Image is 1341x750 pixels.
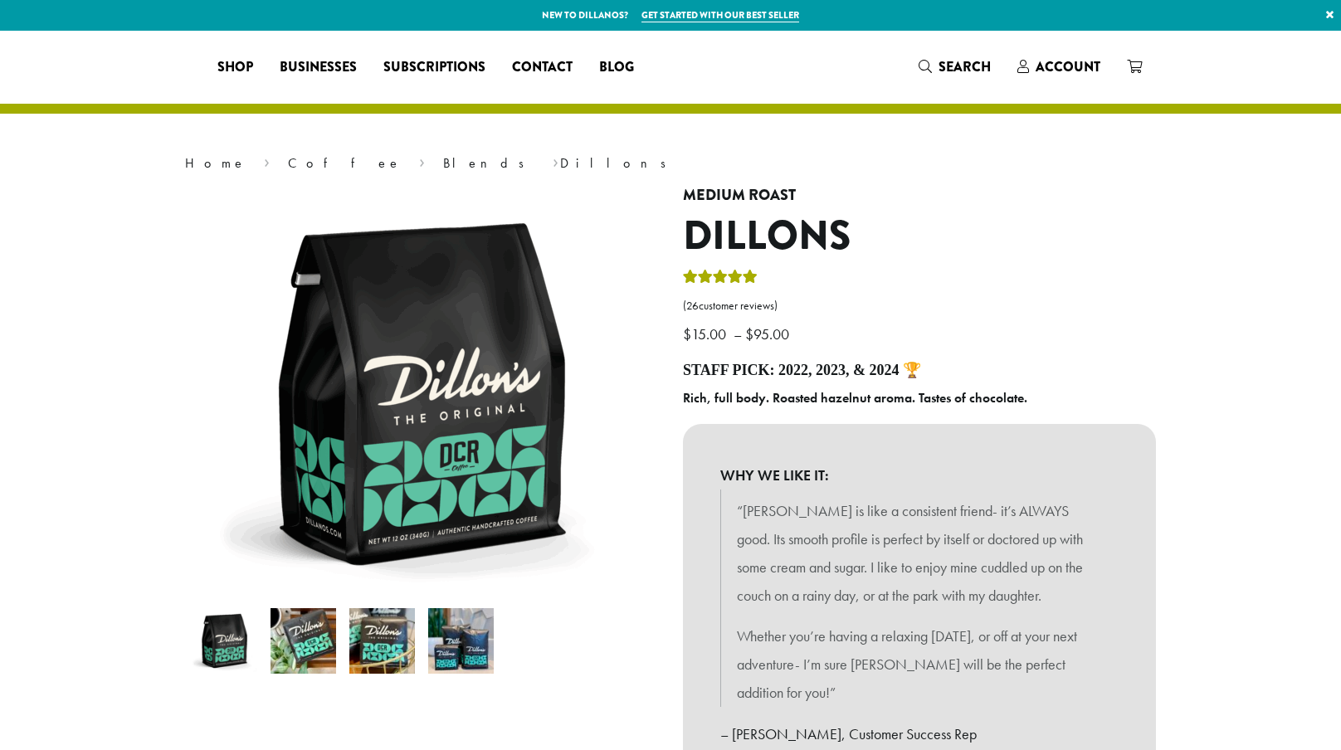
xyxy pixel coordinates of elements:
img: Dillons - Image 2 [271,608,336,674]
b: WHY WE LIKE IT: [720,461,1119,489]
h1: Dillons [683,212,1156,261]
h4: Medium Roast [683,187,1156,205]
span: $ [745,324,753,343]
span: › [419,148,425,173]
p: – [PERSON_NAME], Customer Success Rep [720,720,1119,748]
img: Dillons - Image 3 [349,608,415,674]
img: Dillons - Image 4 [428,608,494,674]
h4: Staff Pick: 2022, 2023, & 2024 🏆 [683,362,1156,380]
a: Get started with our best seller [641,8,799,22]
span: Subscriptions [383,57,485,78]
div: Rated 5.00 out of 5 [683,267,758,292]
img: Dillons [214,187,629,601]
span: Search [939,57,991,76]
a: Shop [204,54,266,80]
p: “[PERSON_NAME] is like a consistent friend- it’s ALWAYS good. Its smooth profile is perfect by it... [737,497,1102,609]
nav: Breadcrumb [185,153,1156,173]
a: Blends [443,154,535,172]
a: Home [185,154,246,172]
p: Whether you’re having a relaxing [DATE], or off at your next adventure- I’m sure [PERSON_NAME] wi... [737,622,1102,706]
a: (26customer reviews) [683,298,1156,314]
span: › [264,148,270,173]
span: – [734,324,742,343]
span: 26 [686,299,699,313]
a: Coffee [288,154,402,172]
span: $ [683,324,691,343]
span: Businesses [280,57,357,78]
span: Account [1036,57,1100,76]
img: Dillons [192,608,257,674]
span: Blog [599,57,634,78]
bdi: 95.00 [745,324,793,343]
span: › [553,148,558,173]
span: Contact [512,57,573,78]
b: Rich, full body. Roasted hazelnut aroma. Tastes of chocolate. [683,389,1027,407]
bdi: 15.00 [683,324,730,343]
a: Search [905,53,1004,80]
span: Shop [217,57,253,78]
